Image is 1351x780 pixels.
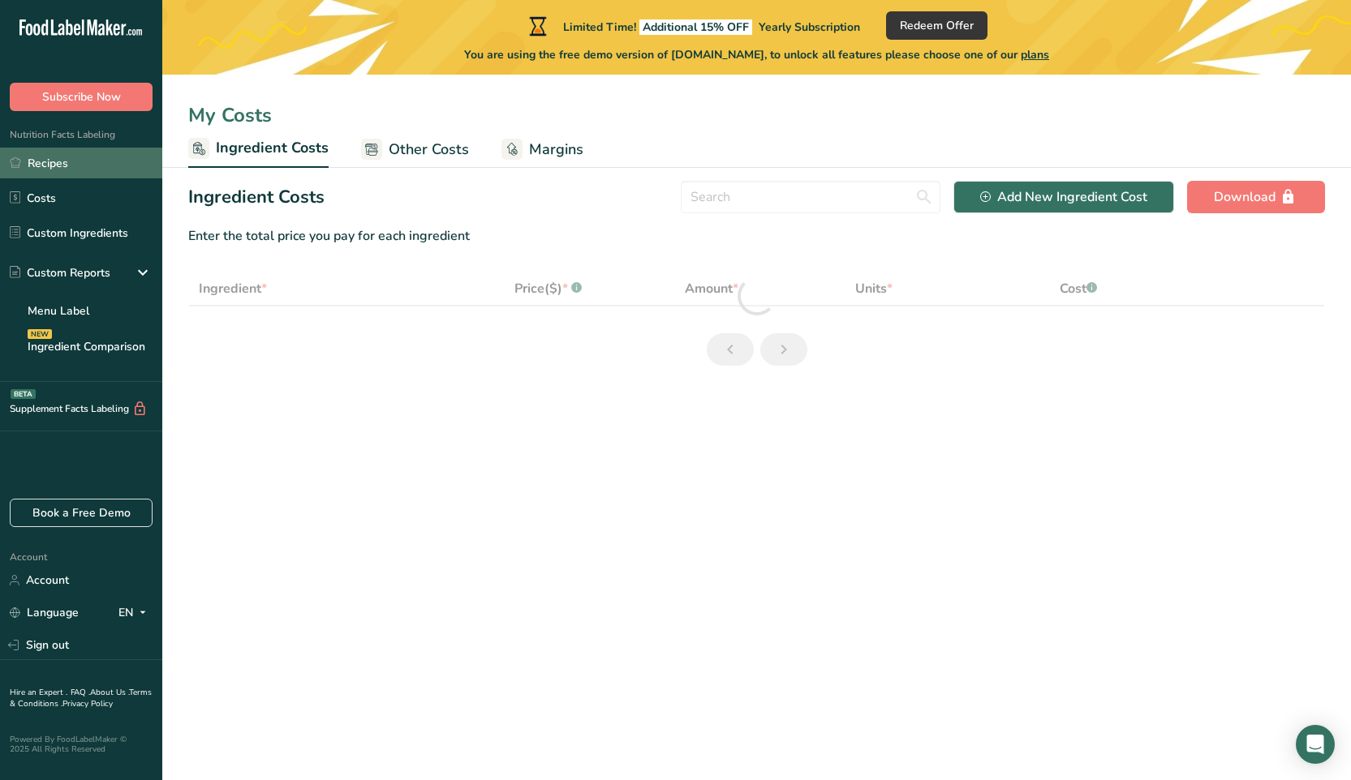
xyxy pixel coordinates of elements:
div: NEW [28,329,52,339]
a: Margins [501,131,583,168]
a: Hire an Expert . [10,687,67,698]
span: Margins [529,139,583,161]
span: Other Costs [389,139,469,161]
div: Enter the total price you pay for each ingredient [188,226,1325,246]
span: Redeem Offer [900,17,974,34]
div: Custom Reports [10,264,110,281]
input: Search [681,181,940,213]
div: Powered By FoodLabelMaker © 2025 All Rights Reserved [10,735,153,754]
a: About Us . [90,687,129,698]
span: Ingredient Costs [216,137,329,159]
span: Additional 15% OFF [639,19,752,35]
a: Privacy Policy [62,698,113,709]
button: Redeem Offer [886,11,987,40]
a: Ingredient Costs [188,130,329,169]
a: FAQ . [71,687,90,698]
span: Subscribe Now [42,88,121,105]
a: Language [10,598,79,627]
h2: Ingredient Costs [188,184,325,211]
a: Terms & Conditions . [10,687,152,709]
a: Other Costs [361,131,469,168]
button: Subscribe Now [10,83,153,111]
div: Download [1214,187,1298,207]
div: Open Intercom Messenger [1296,725,1335,764]
span: You are using the free demo version of [DOMAIN_NAME], to unlock all features please choose one of... [464,46,1049,63]
button: Download [1187,181,1325,213]
div: Add New Ingredient Cost [980,187,1147,207]
button: Add New Ingredient Cost [953,181,1174,213]
div: Limited Time! [526,16,860,36]
span: Yearly Subscription [759,19,860,35]
div: My Costs [162,101,1351,130]
span: plans [1021,47,1049,62]
div: BETA [11,389,36,399]
a: Book a Free Demo [10,499,153,527]
a: Next page [760,333,807,366]
div: EN [118,603,153,623]
a: Previous page [707,333,754,366]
